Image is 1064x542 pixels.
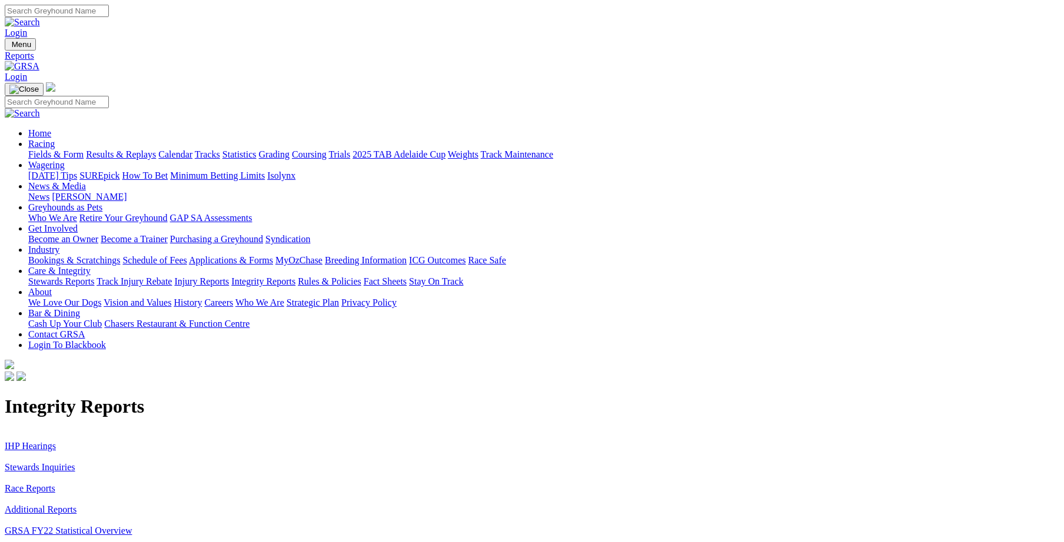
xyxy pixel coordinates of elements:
[328,149,350,159] a: Trials
[353,149,445,159] a: 2025 TAB Adelaide Cup
[409,276,463,286] a: Stay On Track
[5,526,132,536] a: GRSA FY22 Statistical Overview
[204,297,233,307] a: Careers
[101,234,168,244] a: Become a Trainer
[174,276,229,286] a: Injury Reports
[28,192,1059,202] div: News & Media
[287,297,339,307] a: Strategic Plan
[28,128,51,138] a: Home
[265,234,310,244] a: Syndication
[28,223,78,233] a: Get Involved
[28,213,1059,223] div: Greyhounds as Pets
[28,213,77,223] a: Who We Are
[5,61,39,72] img: GRSA
[28,234,98,244] a: Become an Owner
[5,483,55,493] a: Race Reports
[28,202,102,212] a: Greyhounds as Pets
[16,372,26,381] img: twitter.svg
[28,319,1059,329] div: Bar & Dining
[170,170,265,180] a: Minimum Betting Limits
[28,287,52,297] a: About
[5,83,44,96] button: Toggle navigation
[195,149,220,159] a: Tracks
[104,319,250,329] a: Chasers Restaurant & Function Centre
[9,85,39,94] img: Close
[5,96,109,108] input: Search
[28,329,85,339] a: Contact GRSA
[28,170,1059,181] div: Wagering
[52,192,127,202] a: [PERSON_NAME]
[170,234,263,244] a: Purchasing a Greyhound
[158,149,192,159] a: Calendar
[28,139,55,149] a: Racing
[28,266,91,276] a: Care & Integrity
[5,360,14,369] img: logo-grsa-white.png
[46,82,55,92] img: logo-grsa-white.png
[122,255,187,265] a: Schedule of Fees
[86,149,156,159] a: Results & Replays
[5,396,1059,417] h1: Integrity Reports
[28,340,106,350] a: Login To Blackbook
[122,170,168,180] a: How To Bet
[189,255,273,265] a: Applications & Forms
[28,297,101,307] a: We Love Our Dogs
[174,297,202,307] a: History
[79,170,119,180] a: SUREpick
[222,149,257,159] a: Statistics
[5,5,109,17] input: Search
[12,40,31,49] span: Menu
[28,149,84,159] a: Fields & Form
[259,149,290,159] a: Grading
[79,213,168,223] a: Retire Your Greyhound
[448,149,478,159] a: Weights
[5,504,77,514] a: Additional Reports
[28,255,120,265] a: Bookings & Scratchings
[28,276,94,286] a: Stewards Reports
[5,38,36,51] button: Toggle navigation
[28,192,49,202] a: News
[325,255,407,265] a: Breeding Information
[28,319,102,329] a: Cash Up Your Club
[5,108,40,119] img: Search
[231,276,295,286] a: Integrity Reports
[104,297,171,307] a: Vision and Values
[28,297,1059,308] div: About
[5,462,75,472] a: Stewards Inquiries
[468,255,506,265] a: Race Safe
[267,170,295,180] a: Isolynx
[28,170,77,180] a: [DATE] Tips
[28,149,1059,160] div: Racing
[5,28,27,38] a: Login
[28,245,59,255] a: Industry
[298,276,361,286] a: Rules & Policies
[292,149,327,159] a: Coursing
[28,234,1059,245] div: Get Involved
[28,276,1059,287] div: Care & Integrity
[28,308,80,318] a: Bar & Dining
[409,255,465,265] a: ICG Outcomes
[170,213,252,223] a: GAP SA Assessments
[341,297,397,307] a: Privacy Policy
[5,441,56,451] a: IHP Hearings
[28,255,1059,266] div: Industry
[5,372,14,381] img: facebook.svg
[364,276,407,286] a: Fact Sheets
[275,255,322,265] a: MyOzChase
[5,72,27,82] a: Login
[5,17,40,28] img: Search
[28,160,65,170] a: Wagering
[235,297,284,307] a: Who We Are
[481,149,553,159] a: Track Maintenance
[97,276,172,286] a: Track Injury Rebate
[5,51,1059,61] a: Reports
[28,181,86,191] a: News & Media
